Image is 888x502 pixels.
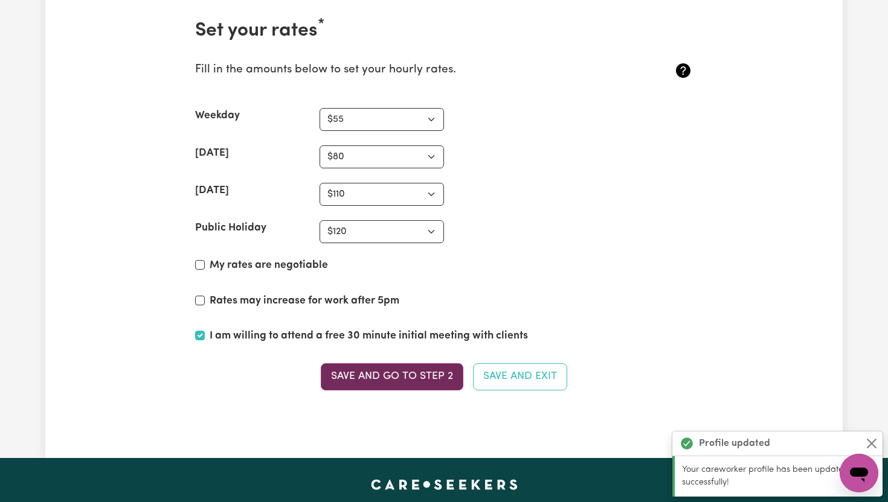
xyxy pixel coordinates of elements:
[371,480,518,489] a: Careseekers home page
[210,328,528,344] label: I am willing to attend a free 30 minute initial meeting with clients
[210,293,399,309] label: Rates may increase for work after 5pm
[473,363,567,390] button: Save and Exit
[195,62,610,79] p: Fill in the amounts below to set your hourly rates.
[864,436,879,451] button: Close
[321,363,463,390] button: Save and go to Step 2
[195,145,229,161] label: [DATE]
[195,108,240,124] label: Weekday
[840,454,878,492] iframe: Button to launch messaging window
[699,436,770,451] strong: Profile updated
[195,183,229,199] label: [DATE]
[682,463,875,489] p: Your careworker profile has been updated successfully!
[210,258,328,273] label: My rates are negotiable
[195,220,266,236] label: Public Holiday
[195,19,693,42] h2: Set your rates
